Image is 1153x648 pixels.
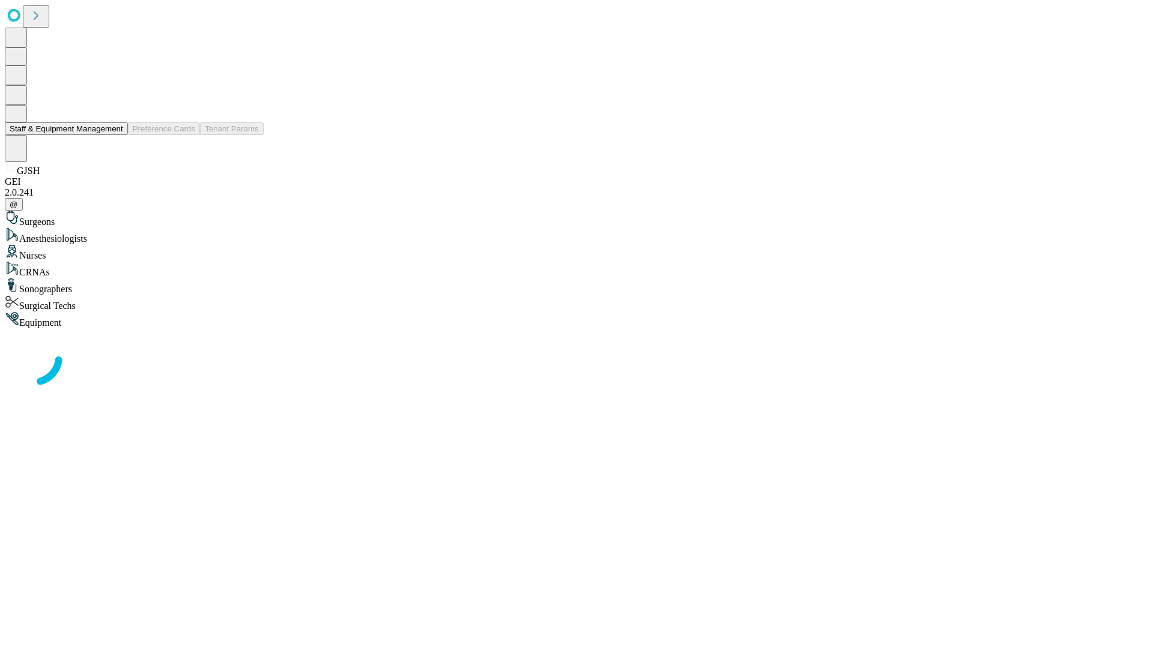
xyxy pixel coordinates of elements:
[5,227,1148,244] div: Anesthesiologists
[128,122,200,135] button: Preference Cards
[5,244,1148,261] div: Nurses
[5,187,1148,198] div: 2.0.241
[5,278,1148,295] div: Sonographers
[5,176,1148,187] div: GEI
[200,122,264,135] button: Tenant Params
[5,311,1148,328] div: Equipment
[17,166,40,176] span: GJSH
[5,122,128,135] button: Staff & Equipment Management
[5,211,1148,227] div: Surgeons
[5,295,1148,311] div: Surgical Techs
[10,200,18,209] span: @
[5,198,23,211] button: @
[5,261,1148,278] div: CRNAs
